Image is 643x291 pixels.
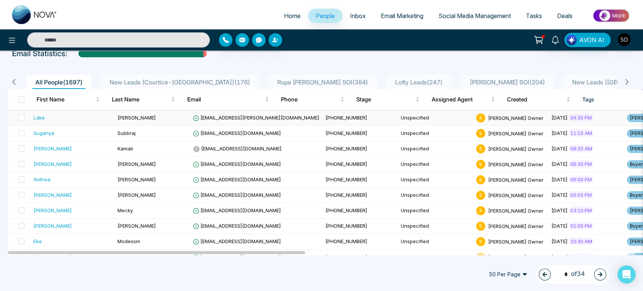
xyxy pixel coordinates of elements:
[181,89,275,110] th: Email
[398,188,473,203] td: Unspecified
[118,223,156,229] span: [PERSON_NAME]
[476,237,485,246] span: S
[569,129,594,137] span: 11:15 AM
[476,160,485,169] span: S
[112,95,170,104] span: Last Name
[579,35,604,44] span: AVON AI
[32,78,86,86] span: All People ( 1697 )
[569,237,594,245] span: 10:30 AM
[31,89,106,110] th: First Name
[488,223,544,229] span: [PERSON_NAME] Owner
[488,161,544,167] span: [PERSON_NAME] Owner
[476,206,485,215] span: S
[118,145,133,152] span: Kamali
[398,172,473,188] td: Unspecified
[350,12,366,20] span: Inbox
[34,114,45,121] div: Lake
[12,48,67,59] p: Email Statistics:
[551,145,568,152] span: [DATE]
[118,176,156,182] span: [PERSON_NAME]
[398,203,473,219] td: Unspecified
[356,95,414,104] span: Stage
[106,89,181,110] th: Last Name
[325,161,367,167] span: [PHONE_NUMBER]
[476,191,485,200] span: S
[476,113,485,123] span: S
[350,89,426,110] th: Stage
[551,176,568,182] span: [DATE]
[34,176,50,183] div: Anthea
[432,95,489,104] span: Assigned Agent
[484,268,533,280] span: 50 Per Page
[118,238,140,244] span: Modessm
[118,115,156,121] span: [PERSON_NAME]
[398,250,473,265] td: Unspecified
[325,238,367,244] span: [PHONE_NUMBER]
[584,7,638,24] img: Market-place.gif
[569,114,593,121] span: 04:35 PM
[274,78,371,86] span: Rupa [PERSON_NAME] SOI ( 384 )
[193,115,319,121] span: [EMAIL_ADDRESS][PERSON_NAME][DOMAIN_NAME]
[398,110,473,126] td: Unspecified
[564,33,611,47] button: AVON AI
[551,223,568,229] span: [DATE]
[488,238,544,244] span: [PERSON_NAME] Owner
[373,9,431,23] a: Email Marketing
[193,238,281,244] span: [EMAIL_ADDRESS][DOMAIN_NAME]
[551,207,568,213] span: [DATE]
[550,9,580,23] a: Deals
[325,145,367,152] span: [PHONE_NUMBER]
[617,265,635,283] div: Open Intercom Messenger
[316,12,335,20] span: People
[488,207,544,213] span: [PERSON_NAME] Owner
[569,176,593,183] span: 06:00 PM
[107,78,253,86] span: New Leads (Courtice-[GEOGRAPHIC_DATA]) ( 176 )
[507,95,565,104] span: Created
[193,161,281,167] span: [EMAIL_ADDRESS][DOMAIN_NAME]
[118,161,156,167] span: [PERSON_NAME]
[551,115,568,121] span: [DATE]
[438,12,511,20] span: Social Media Management
[308,9,342,23] a: People
[34,191,72,199] div: [PERSON_NAME]
[193,223,281,229] span: [EMAIL_ADDRESS][DOMAIN_NAME]
[551,130,568,136] span: [DATE]
[325,176,367,182] span: [PHONE_NUMBER]
[476,144,485,153] span: S
[342,9,373,23] a: Inbox
[118,207,133,213] span: Mecky
[325,130,367,136] span: [PHONE_NUMBER]
[193,207,281,213] span: [EMAIL_ADDRESS][DOMAIN_NAME]
[398,219,473,234] td: Unspecified
[501,89,576,110] th: Created
[431,9,518,23] a: Social Media Management
[34,237,42,245] div: Eke
[476,129,485,138] span: S
[557,12,573,20] span: Deals
[34,160,72,168] div: [PERSON_NAME]
[488,192,544,198] span: [PERSON_NAME] Owner
[325,192,367,198] span: [PHONE_NUMBER]
[569,191,593,199] span: 05:05 PM
[281,95,339,104] span: Phone
[37,95,94,104] span: First Name
[488,145,544,152] span: [PERSON_NAME] Owner
[34,145,72,152] div: [PERSON_NAME]
[398,126,473,141] td: Unspecified
[467,78,548,86] span: [PERSON_NAME] SOI ( 204 )
[34,222,72,230] div: [PERSON_NAME]
[566,35,577,45] img: Lead Flow
[551,161,568,167] span: [DATE]
[275,89,350,110] th: Phone
[187,95,263,104] span: Email
[34,207,72,214] div: [PERSON_NAME]
[34,129,54,137] div: Suganya
[569,222,593,230] span: 01:05 PM
[392,78,446,86] span: Lofty Leads ( 247 )
[118,192,156,198] span: [PERSON_NAME]
[551,192,568,198] span: [DATE]
[381,12,423,20] span: Email Marketing
[325,207,367,213] span: [PHONE_NUMBER]
[325,223,367,229] span: [PHONE_NUMBER]
[276,9,308,23] a: Home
